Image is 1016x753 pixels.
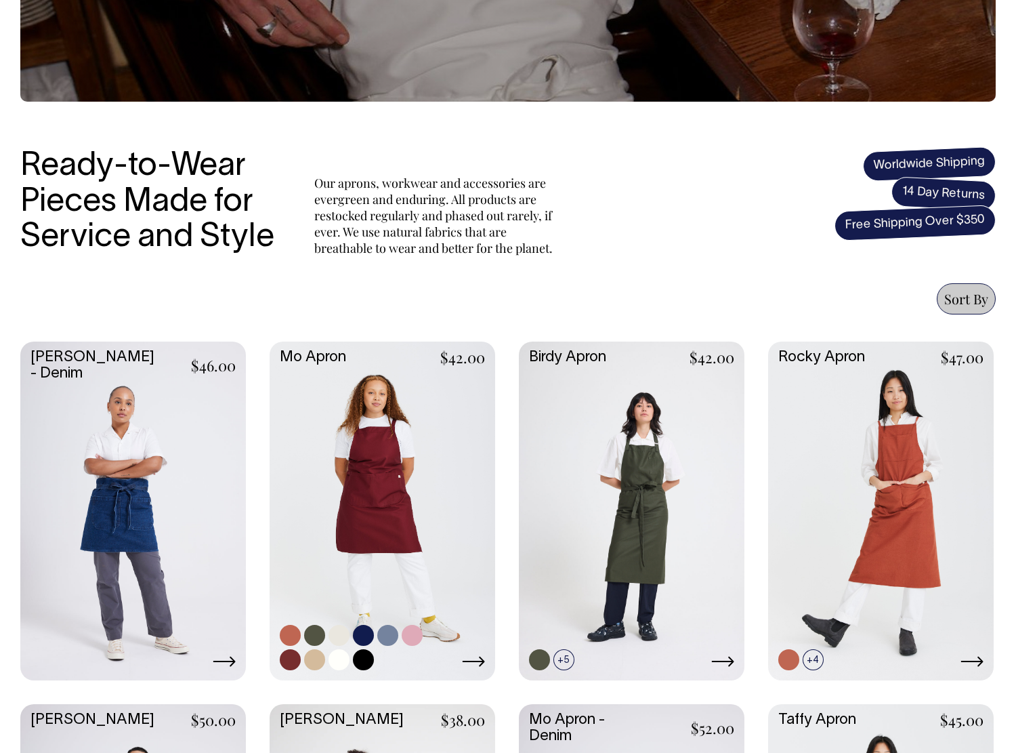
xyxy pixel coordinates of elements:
[834,205,996,241] span: Free Shipping Over $350
[944,289,988,308] span: Sort By
[20,149,284,256] h3: Ready-to-Wear Pieces Made for Service and Style
[891,176,996,211] span: 14 Day Returns
[803,649,824,670] span: +4
[862,146,996,182] span: Worldwide Shipping
[553,649,574,670] span: +5
[314,175,558,256] p: Our aprons, workwear and accessories are evergreen and enduring. All products are restocked regul...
